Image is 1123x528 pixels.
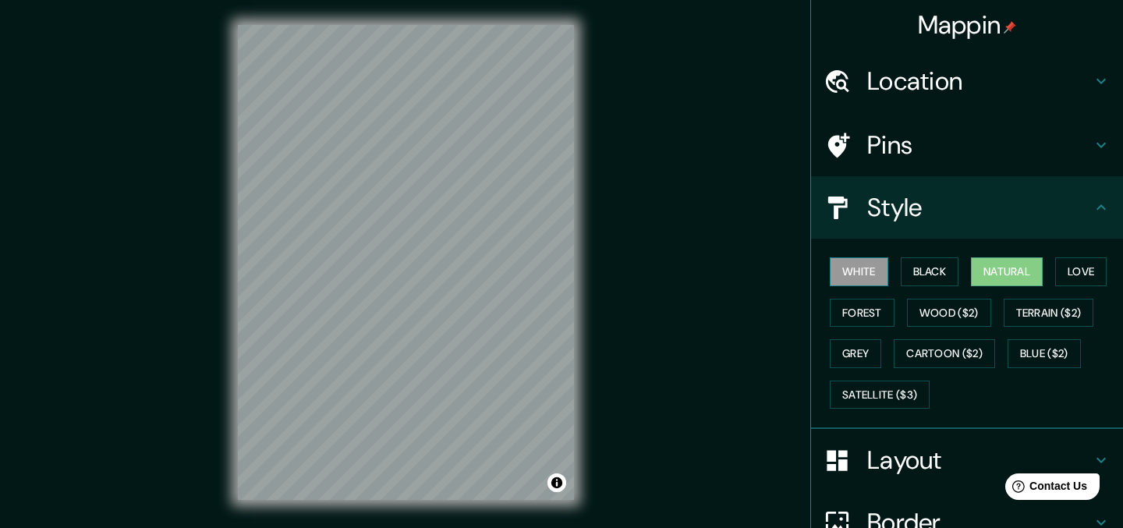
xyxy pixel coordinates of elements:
button: Blue ($2) [1008,339,1081,368]
button: Satellite ($3) [830,381,930,409]
button: Natural [971,257,1043,286]
button: Forest [830,299,895,328]
iframe: Help widget launcher [984,467,1106,511]
button: Terrain ($2) [1004,299,1094,328]
button: Grey [830,339,881,368]
div: Pins [811,114,1123,176]
button: Cartoon ($2) [894,339,995,368]
div: Location [811,50,1123,112]
button: Love [1055,257,1107,286]
h4: Mappin [918,9,1017,41]
button: Wood ($2) [907,299,991,328]
img: pin-icon.png [1004,21,1016,34]
div: Layout [811,429,1123,491]
button: Black [901,257,959,286]
button: White [830,257,888,286]
h4: Style [867,192,1092,223]
button: Toggle attribution [547,473,566,492]
h4: Pins [867,129,1092,161]
h4: Layout [867,445,1092,476]
div: Style [811,176,1123,239]
h4: Location [867,66,1092,97]
canvas: Map [238,25,574,500]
